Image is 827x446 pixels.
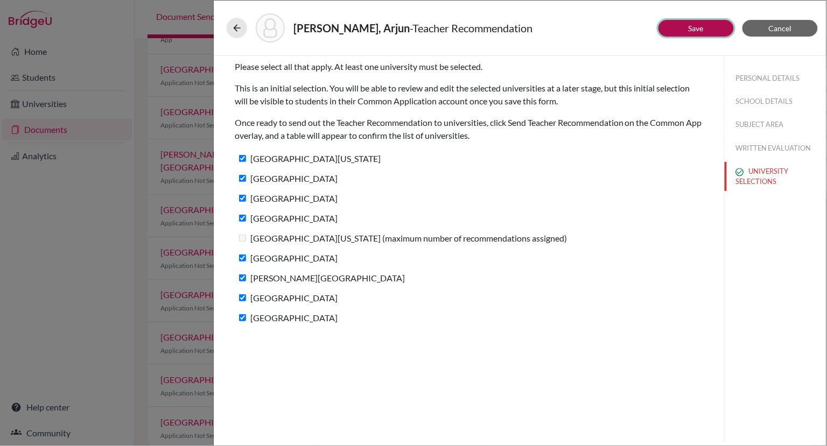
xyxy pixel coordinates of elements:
[235,60,703,73] p: Please select all that apply. At least one university must be selected.
[725,115,826,134] button: SUBJECT AREA
[239,195,246,202] input: [GEOGRAPHIC_DATA]
[239,314,246,321] input: [GEOGRAPHIC_DATA]
[235,270,405,286] label: [PERSON_NAME][GEOGRAPHIC_DATA]
[239,235,246,242] input: [GEOGRAPHIC_DATA][US_STATE] (maximum number of recommendations assigned)
[239,254,246,261] input: [GEOGRAPHIC_DATA]
[735,168,744,176] img: check_circle_outline-e4d4ac0f8e9136db5ab2.svg
[235,190,338,206] label: [GEOGRAPHIC_DATA]
[239,294,246,301] input: [GEOGRAPHIC_DATA]
[235,310,338,325] label: [GEOGRAPHIC_DATA]
[235,290,338,306] label: [GEOGRAPHIC_DATA]
[239,274,246,281] input: [PERSON_NAME][GEOGRAPHIC_DATA]
[235,250,338,266] label: [GEOGRAPHIC_DATA]
[725,92,826,111] button: SCHOOL DETAILS
[239,215,246,222] input: [GEOGRAPHIC_DATA]
[239,175,246,182] input: [GEOGRAPHIC_DATA]
[725,139,826,158] button: WRITTEN EVALUATION
[235,116,703,142] p: Once ready to send out the Teacher Recommendation to universities, click Send Teacher Recommendat...
[293,22,410,34] strong: [PERSON_NAME], Arjun
[725,162,826,191] button: UNIVERSITY SELECTIONS
[239,155,246,162] input: [GEOGRAPHIC_DATA][US_STATE]
[235,210,338,226] label: [GEOGRAPHIC_DATA]
[235,230,567,246] label: [GEOGRAPHIC_DATA][US_STATE] (maximum number of recommendations assigned)
[235,82,703,108] p: This is an initial selection. You will be able to review and edit the selected universities at a ...
[235,151,381,166] label: [GEOGRAPHIC_DATA][US_STATE]
[410,22,532,34] span: - Teacher Recommendation
[235,171,338,186] label: [GEOGRAPHIC_DATA]
[725,69,826,88] button: PERSONAL DETAILS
